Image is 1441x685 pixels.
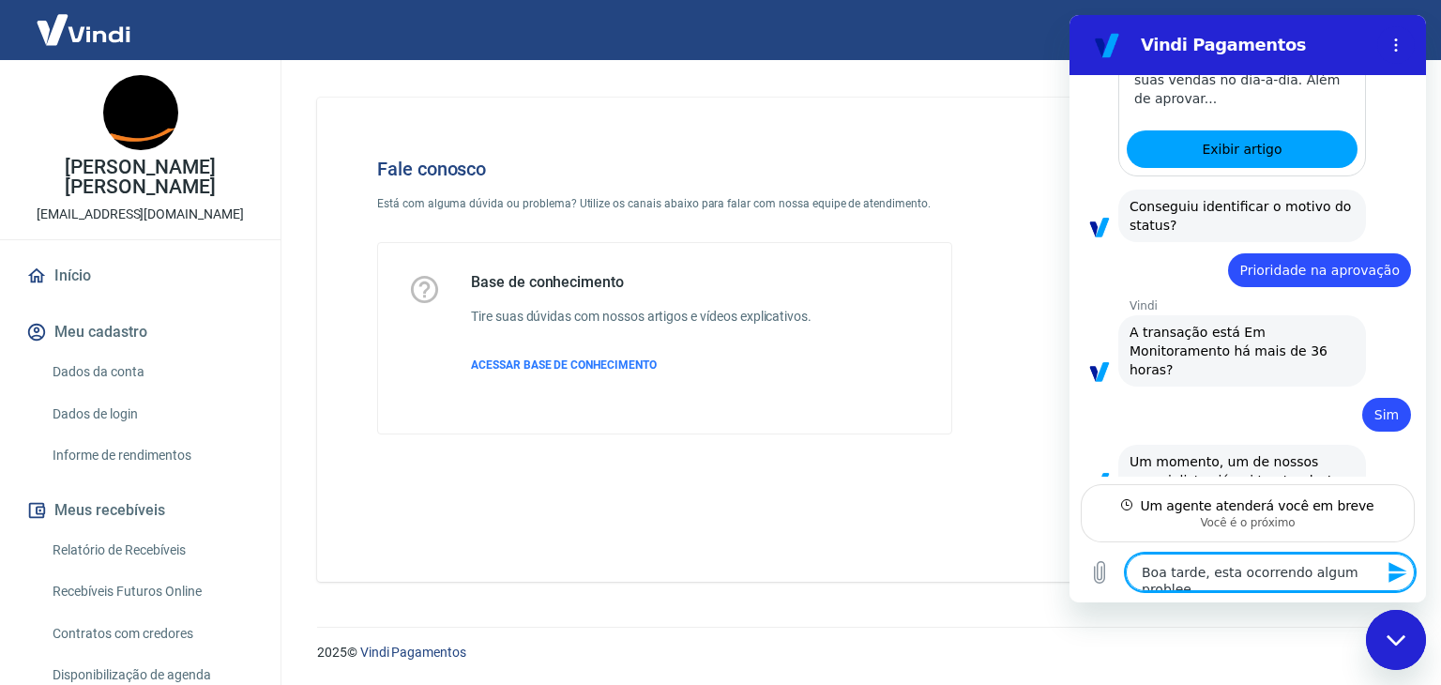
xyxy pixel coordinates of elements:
[1351,13,1418,48] button: Sair
[45,615,258,653] a: Contratos com credores
[1366,610,1426,670] iframe: Botão para abrir a janela de mensagens, conversa em andamento
[45,395,258,434] a: Dados de login
[23,1,144,58] img: Vindi
[377,195,952,212] p: Está com alguma dúvida ou problema? Utilize os canais abaixo para falar com nossa equipe de atend...
[45,531,258,570] a: Relatório de Recebíveis
[15,158,265,197] p: [PERSON_NAME] [PERSON_NAME]
[360,645,466,660] a: Vindi Pagamentos
[23,312,258,353] button: Meu cadastro
[23,255,258,297] a: Início
[45,353,258,391] a: Dados da conta
[377,158,952,180] h4: Fale conosco
[1032,128,1317,378] img: Fale conosco
[45,436,258,475] a: Informe de rendimentos
[471,358,657,372] span: ACESSAR BASE DE CONHECIMENTO
[471,307,812,327] h6: Tire suas dúvidas com nossos artigos e vídeos explicativos.
[317,643,1396,662] p: 2025 ©
[471,357,812,373] a: ACESSAR BASE DE CONHECIMENTO
[23,490,258,531] button: Meus recebíveis
[45,572,258,611] a: Recebíveis Futuros Online
[471,273,812,292] h5: Base de conhecimento
[37,205,244,224] p: [EMAIL_ADDRESS][DOMAIN_NAME]
[103,75,178,150] img: 24d2ffa7-97a6-4ad2-ae31-84601fb23134.jpeg
[1069,15,1426,602] iframe: Janela de mensagens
